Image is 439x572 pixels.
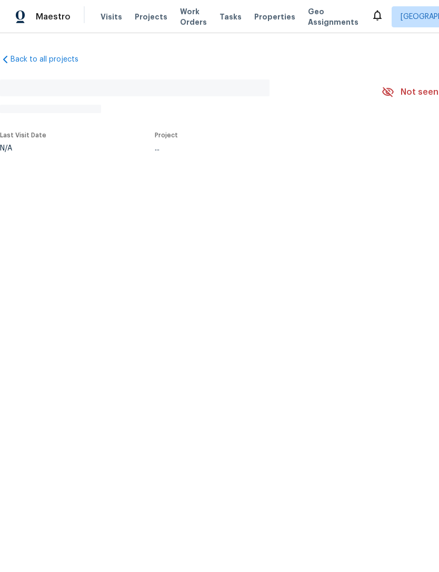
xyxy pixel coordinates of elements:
[254,12,295,22] span: Properties
[36,12,71,22] span: Maestro
[101,12,122,22] span: Visits
[308,6,358,27] span: Geo Assignments
[219,13,242,21] span: Tasks
[155,145,357,152] div: ...
[180,6,207,27] span: Work Orders
[155,132,178,138] span: Project
[135,12,167,22] span: Projects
